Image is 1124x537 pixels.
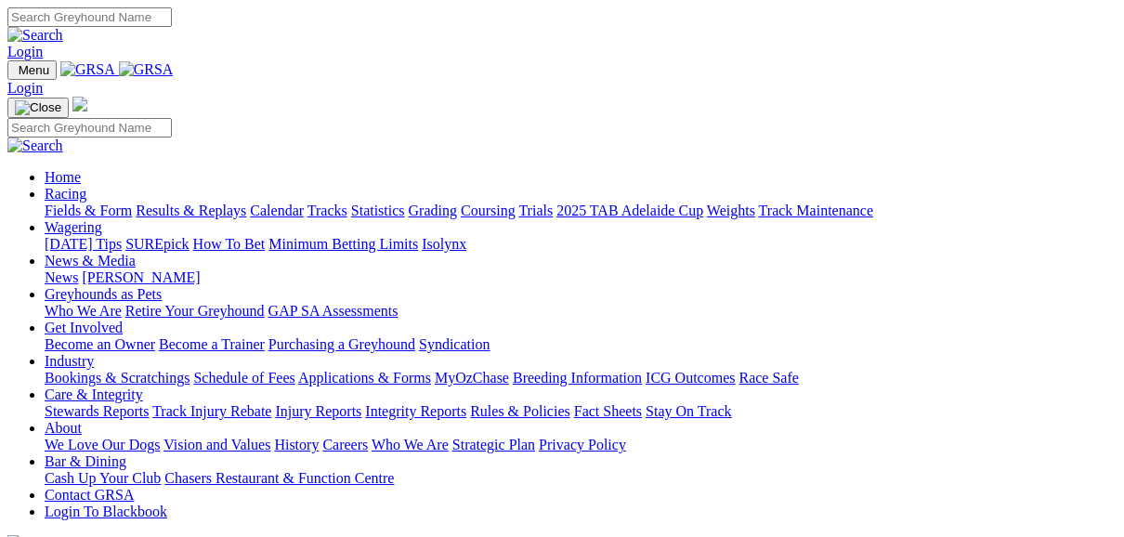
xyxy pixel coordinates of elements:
[435,370,509,386] a: MyOzChase
[518,203,553,218] a: Trials
[45,269,1117,286] div: News & Media
[45,386,143,402] a: Care & Integrity
[646,403,731,419] a: Stay On Track
[45,453,126,469] a: Bar & Dining
[7,27,63,44] img: Search
[19,63,49,77] span: Menu
[7,80,43,96] a: Login
[45,370,190,386] a: Bookings & Scratchings
[45,253,136,268] a: News & Media
[136,203,246,218] a: Results & Replays
[45,336,155,352] a: Become an Owner
[7,138,63,154] img: Search
[470,403,570,419] a: Rules & Policies
[307,203,347,218] a: Tracks
[452,437,535,452] a: Strategic Plan
[45,286,162,302] a: Greyhounds as Pets
[45,470,1117,487] div: Bar & Dining
[556,203,703,218] a: 2025 TAB Adelaide Cup
[163,437,270,452] a: Vision and Values
[45,403,149,419] a: Stewards Reports
[125,303,265,319] a: Retire Your Greyhound
[45,203,1117,219] div: Racing
[298,370,431,386] a: Applications & Forms
[45,236,1117,253] div: Wagering
[164,470,394,486] a: Chasers Restaurant & Function Centre
[45,370,1117,386] div: Industry
[72,97,87,111] img: logo-grsa-white.png
[152,403,271,419] a: Track Injury Rebate
[365,403,466,419] a: Integrity Reports
[7,118,172,138] input: Search
[45,353,94,369] a: Industry
[159,336,265,352] a: Become a Trainer
[351,203,405,218] a: Statistics
[45,169,81,185] a: Home
[60,61,115,78] img: GRSA
[45,269,78,285] a: News
[7,7,172,27] input: Search
[45,437,160,452] a: We Love Our Dogs
[539,437,626,452] a: Privacy Policy
[7,44,43,59] a: Login
[7,60,57,80] button: Toggle navigation
[45,219,102,235] a: Wagering
[45,186,86,202] a: Racing
[45,236,122,252] a: [DATE] Tips
[461,203,516,218] a: Coursing
[45,504,167,519] a: Login To Blackbook
[45,303,1117,320] div: Greyhounds as Pets
[45,403,1117,420] div: Care & Integrity
[419,336,490,352] a: Syndication
[759,203,873,218] a: Track Maintenance
[372,437,449,452] a: Who We Are
[322,437,368,452] a: Careers
[45,437,1117,453] div: About
[45,320,123,335] a: Get Involved
[45,203,132,218] a: Fields & Form
[7,98,69,118] button: Toggle navigation
[45,487,134,503] a: Contact GRSA
[45,303,122,319] a: Who We Are
[193,370,294,386] a: Schedule of Fees
[274,437,319,452] a: History
[15,100,61,115] img: Close
[268,303,399,319] a: GAP SA Assessments
[193,236,266,252] a: How To Bet
[738,370,798,386] a: Race Safe
[45,470,161,486] a: Cash Up Your Club
[119,61,174,78] img: GRSA
[707,203,755,218] a: Weights
[82,269,200,285] a: [PERSON_NAME]
[409,203,457,218] a: Grading
[45,420,82,436] a: About
[125,236,189,252] a: SUREpick
[275,403,361,419] a: Injury Reports
[574,403,642,419] a: Fact Sheets
[646,370,735,386] a: ICG Outcomes
[422,236,466,252] a: Isolynx
[513,370,642,386] a: Breeding Information
[268,336,415,352] a: Purchasing a Greyhound
[250,203,304,218] a: Calendar
[268,236,418,252] a: Minimum Betting Limits
[45,336,1117,353] div: Get Involved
